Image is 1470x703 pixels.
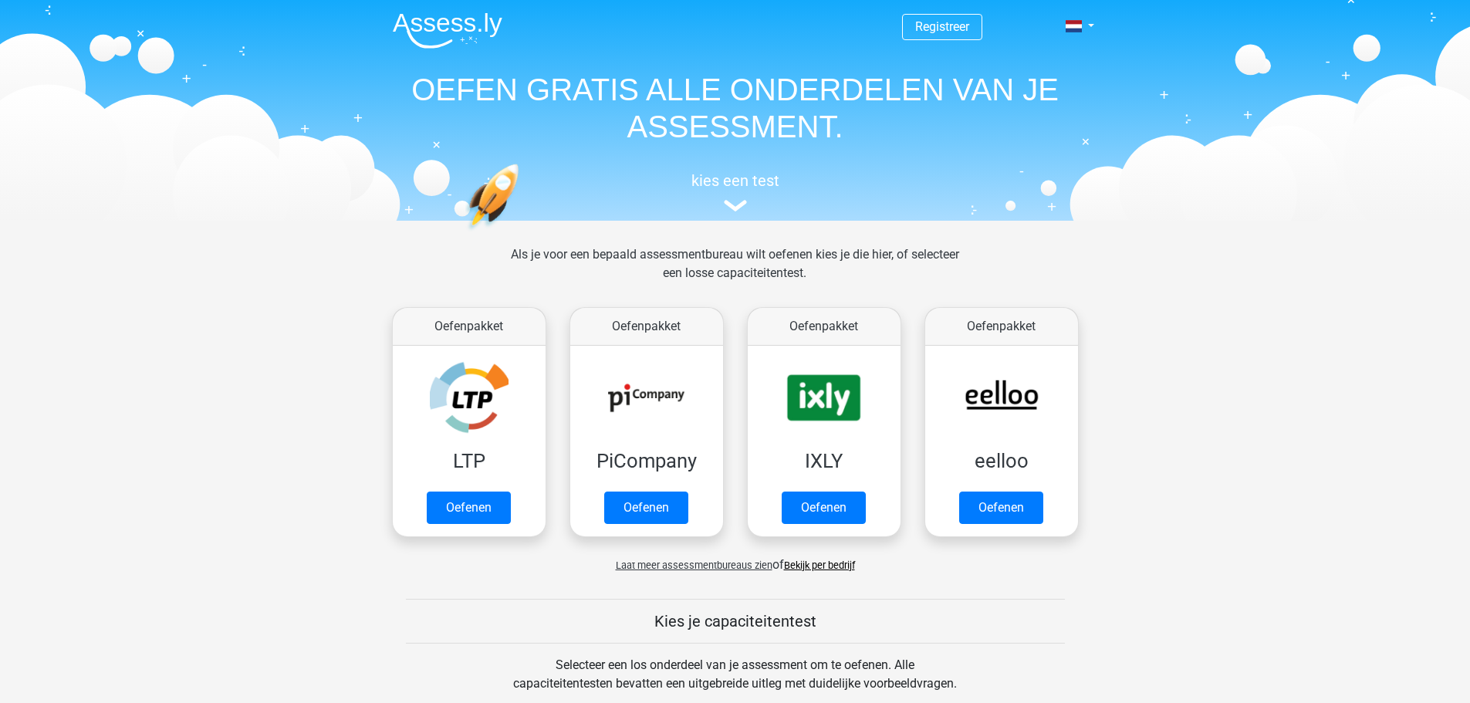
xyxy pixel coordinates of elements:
[406,612,1065,630] h5: Kies je capaciteitentest
[465,164,579,303] img: oefenen
[616,559,772,571] span: Laat meer assessmentbureaus zien
[604,492,688,524] a: Oefenen
[498,245,972,301] div: Als je voor een bepaald assessmentbureau wilt oefenen kies je die hier, of selecteer een losse ca...
[724,200,747,211] img: assessment
[380,71,1090,145] h1: OEFEN GRATIS ALLE ONDERDELEN VAN JE ASSESSMENT.
[380,171,1090,212] a: kies een test
[782,492,866,524] a: Oefenen
[380,543,1090,574] div: of
[784,559,855,571] a: Bekijk per bedrijf
[915,19,969,34] a: Registreer
[427,492,511,524] a: Oefenen
[393,12,502,49] img: Assessly
[959,492,1043,524] a: Oefenen
[380,171,1090,190] h5: kies een test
